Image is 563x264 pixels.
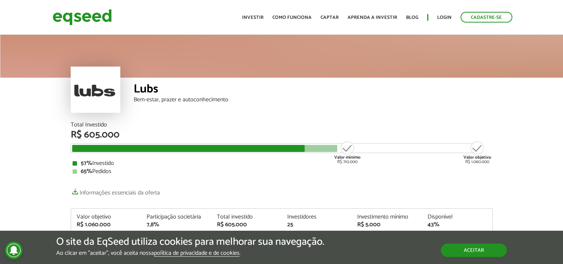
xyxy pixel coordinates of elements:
a: Como funciona [272,15,312,20]
div: Investido [73,160,491,166]
a: Aprenda a investir [348,15,397,20]
div: R$ 1.060.000 [463,141,491,164]
button: Aceitar [441,244,507,257]
div: 25 [287,222,346,228]
div: R$ 5.000 [357,222,416,228]
a: política de privacidade e de cookies [154,250,239,257]
div: Participação societária [147,214,206,220]
div: Pedidos [73,169,491,175]
div: Lubs [134,83,493,97]
a: Investir [242,15,264,20]
div: 43% [428,222,487,228]
a: Cadastre-se [460,12,512,23]
p: Ao clicar em "aceitar", você aceita nossa . [56,250,324,257]
div: R$ 710.000 [334,141,361,164]
div: 7,8% [147,222,206,228]
strong: 57% [81,158,92,168]
div: Valor objetivo [77,214,136,220]
strong: Valor objetivo [463,154,491,161]
a: Captar [321,15,339,20]
div: Disponível [428,214,487,220]
h5: O site da EqSeed utiliza cookies para melhorar sua navegação. [56,236,324,248]
a: Informações essenciais da oferta [71,186,160,196]
a: Login [437,15,452,20]
div: Total investido [217,214,276,220]
div: R$ 1.060.000 [77,222,136,228]
div: R$ 605.000 [217,222,276,228]
strong: Valor mínimo [334,154,361,161]
div: Total Investido [71,122,493,128]
div: R$ 605.000 [71,130,493,140]
div: Bem-estar, prazer e autoconhecimento [134,97,493,103]
img: EqSeed [53,7,112,27]
div: Investidores [287,214,346,220]
a: Blog [406,15,418,20]
strong: 65% [81,166,92,176]
div: Investimento mínimo [357,214,416,220]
